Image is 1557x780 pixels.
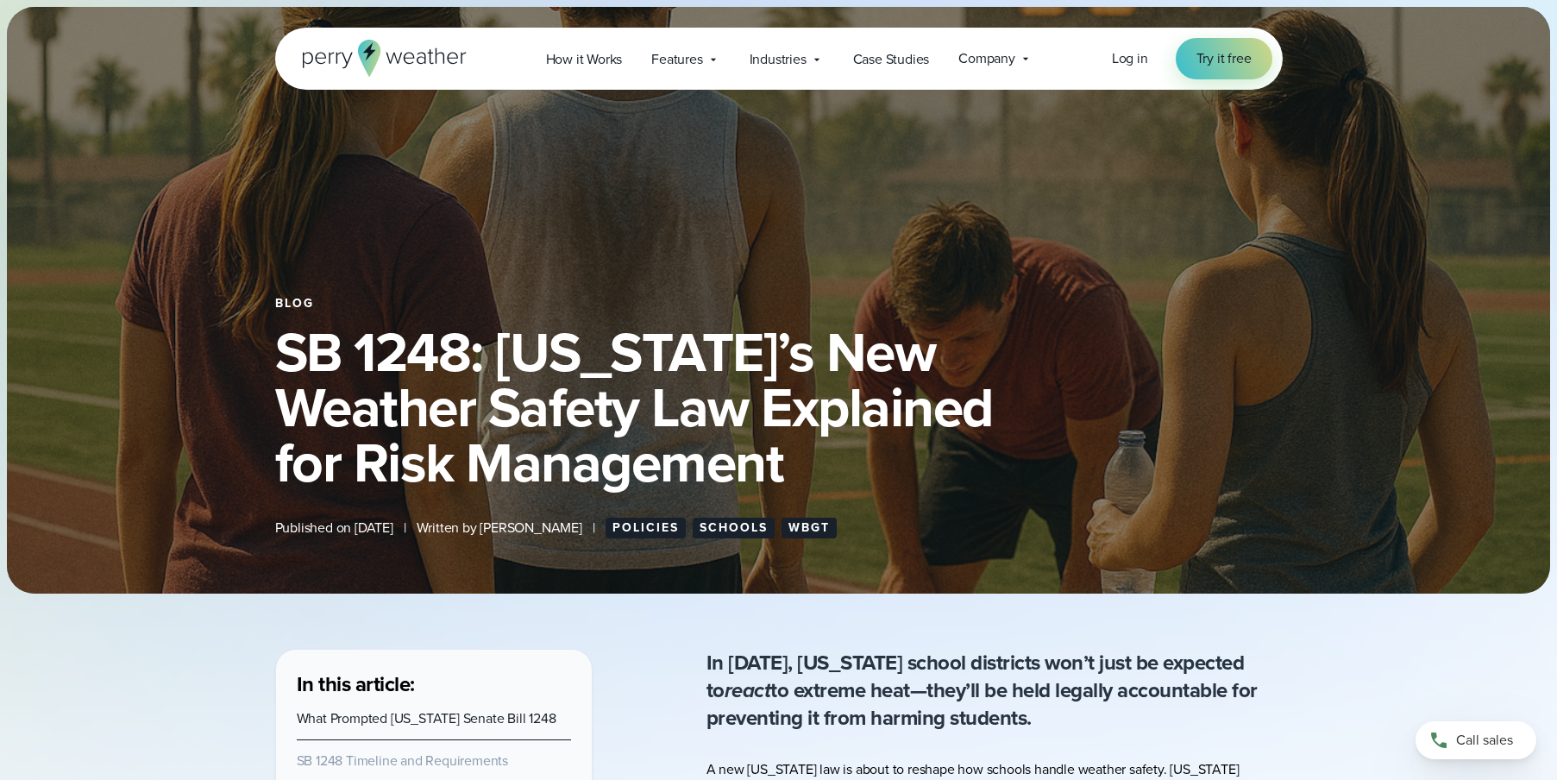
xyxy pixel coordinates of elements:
span: Published on [DATE] [275,518,393,538]
span: Call sales [1456,730,1513,751]
h3: In this article: [297,670,571,698]
strong: to extreme heat—they’ll be held legally accountable for preventing it from harming students. [706,675,1258,733]
a: Log in [1112,48,1148,69]
span: Industries [750,49,807,70]
a: Call sales [1416,721,1536,759]
em: react [725,675,771,706]
span: Company [958,48,1015,69]
a: Case Studies [838,41,945,77]
a: WBGT [782,518,837,538]
a: What Prompted [US_STATE] Senate Bill 1248 [297,708,556,728]
a: Schools [693,518,775,538]
a: SB 1248 Timeline and Requirements [297,751,508,771]
span: How it Works [546,49,623,70]
h1: SB 1248: [US_STATE]’s New Weather Safety Law Explained for Risk Management [275,324,1283,490]
span: Try it free [1196,48,1252,69]
a: Try it free [1176,38,1272,79]
span: Case Studies [853,49,930,70]
span: Written by [PERSON_NAME] [417,518,582,538]
span: Log in [1112,48,1148,68]
a: How it Works [531,41,637,77]
span: | [404,518,406,538]
span: Features [651,49,702,70]
a: Policies [606,518,686,538]
strong: In [DATE], [US_STATE] school districts won’t just be expected to [706,647,1245,706]
div: Blog [275,297,1283,311]
span: | [593,518,595,538]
